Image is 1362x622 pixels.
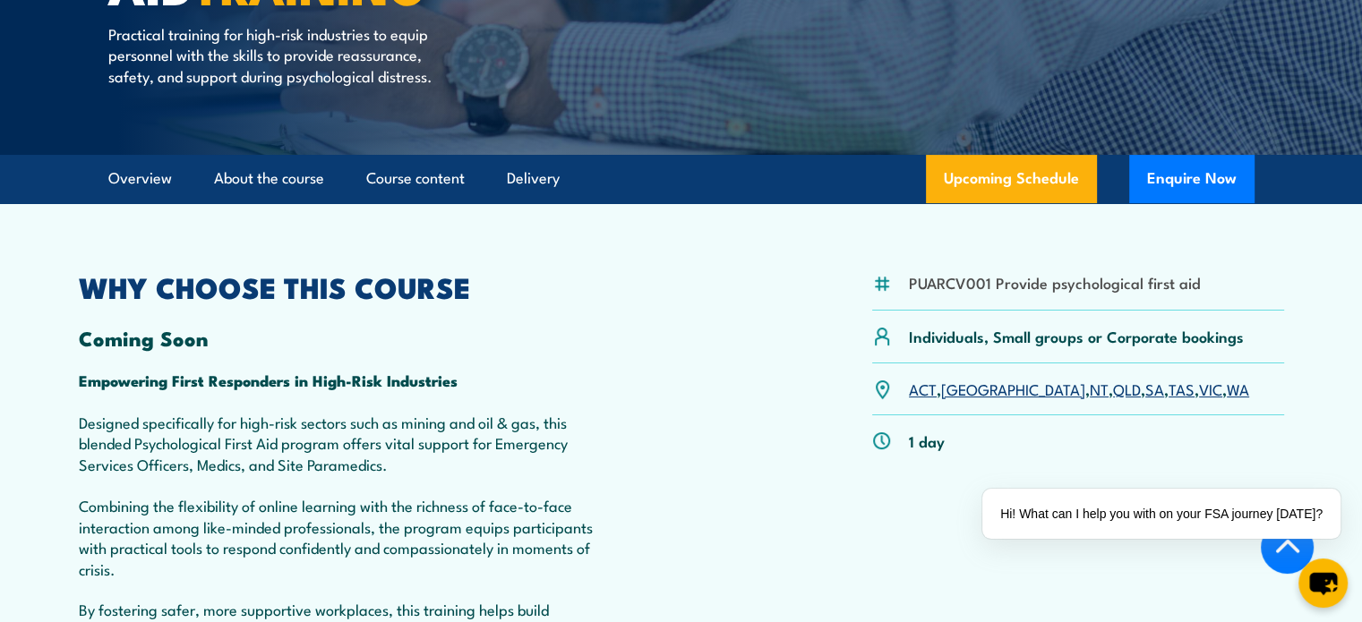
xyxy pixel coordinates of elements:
[366,155,465,202] a: Course content
[79,322,209,354] strong: Coming Soon
[1145,378,1164,399] a: SA
[909,378,937,399] a: ACT
[1129,155,1255,203] button: Enquire Now
[507,155,560,202] a: Delivery
[108,23,435,86] p: Practical training for high-risk industries to equip personnel with the skills to provide reassur...
[79,274,602,299] h2: WHY CHOOSE THIS COURSE
[214,155,324,202] a: About the course
[926,155,1097,203] a: Upcoming Schedule
[1169,378,1195,399] a: TAS
[909,272,1201,293] li: PUARCV001 Provide psychological first aid
[1298,558,1348,608] button: chat-button
[79,369,458,392] strong: Empowering First Responders in High-Risk Industries
[982,489,1341,539] div: Hi! What can I help you with on your FSA journey [DATE]?
[909,326,1244,346] p: Individuals, Small groups or Corporate bookings
[79,412,602,579] p: Designed specifically for high-risk sectors such as mining and oil & gas, this blended Psychologi...
[909,430,945,451] p: 1 day
[1199,378,1222,399] a: VIC
[1090,378,1109,399] a: NT
[1227,378,1249,399] a: WA
[941,378,1085,399] a: [GEOGRAPHIC_DATA]
[909,379,1249,399] p: , , , , , , ,
[108,155,172,202] a: Overview
[1113,378,1141,399] a: QLD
